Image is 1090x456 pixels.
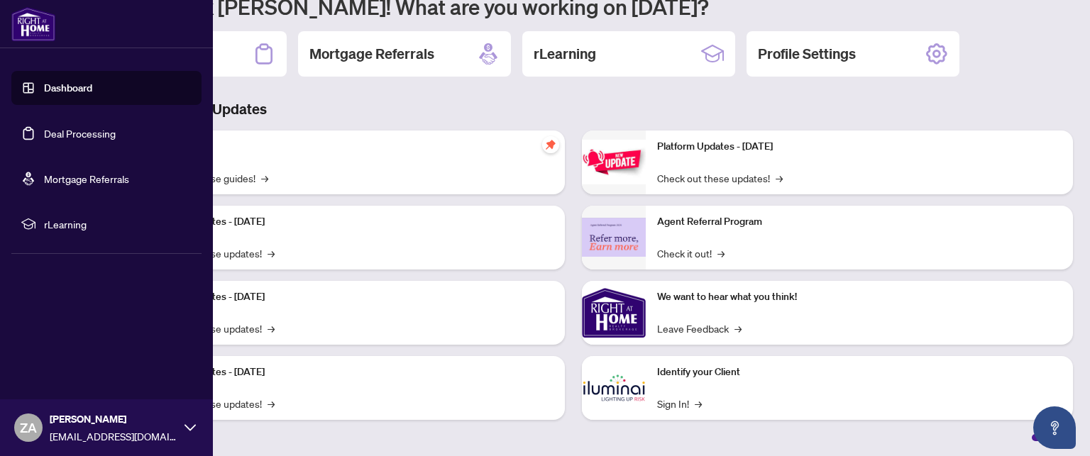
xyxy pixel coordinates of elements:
[149,365,554,380] p: Platform Updates - [DATE]
[695,396,702,411] span: →
[776,170,783,186] span: →
[582,281,646,345] img: We want to hear what you think!
[309,44,434,64] h2: Mortgage Referrals
[734,321,742,336] span: →
[44,82,92,94] a: Dashboard
[582,140,646,184] img: Platform Updates - June 23, 2025
[657,214,1062,230] p: Agent Referral Program
[261,170,268,186] span: →
[149,214,554,230] p: Platform Updates - [DATE]
[582,356,646,420] img: Identify your Client
[657,365,1062,380] p: Identify your Client
[657,396,702,411] a: Sign In!→
[20,418,37,438] span: ZA
[534,44,596,64] h2: rLearning
[657,321,742,336] a: Leave Feedback→
[74,99,1073,119] h3: Brokerage & Industry Updates
[50,428,177,444] span: [EMAIL_ADDRESS][DOMAIN_NAME]
[149,289,554,305] p: Platform Updates - [DATE]
[1033,406,1076,449] button: Open asap
[149,139,554,155] p: Self-Help
[44,172,129,185] a: Mortgage Referrals
[44,127,116,140] a: Deal Processing
[657,245,725,261] a: Check it out!→
[758,44,856,64] h2: Profile Settings
[268,396,275,411] span: →
[542,136,559,153] span: pushpin
[582,218,646,257] img: Agent Referral Program
[44,216,192,232] span: rLearning
[268,245,275,261] span: →
[657,289,1062,305] p: We want to hear what you think!
[657,170,783,186] a: Check out these updates!→
[268,321,275,336] span: →
[50,411,177,427] span: [PERSON_NAME]
[717,245,725,261] span: →
[11,7,55,41] img: logo
[657,139,1062,155] p: Platform Updates - [DATE]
